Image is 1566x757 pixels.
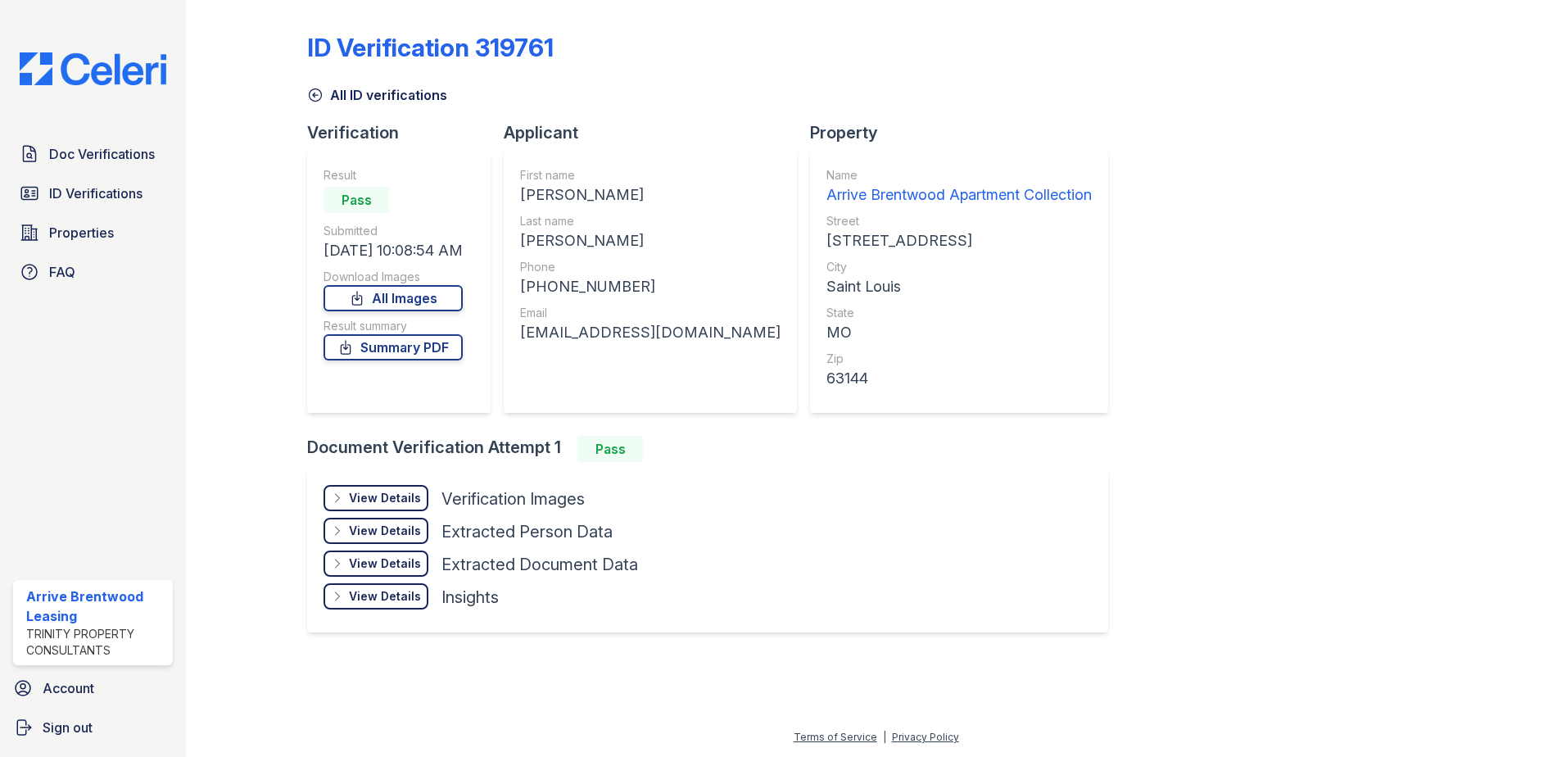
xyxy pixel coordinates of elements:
[441,553,638,576] div: Extracted Document Data
[826,167,1092,206] a: Name Arrive Brentwood Apartment Collection
[49,223,114,243] span: Properties
[349,555,421,572] div: View Details
[441,487,585,510] div: Verification Images
[810,121,1121,144] div: Property
[307,121,504,144] div: Verification
[1497,691,1550,741] iframe: chat widget
[577,436,643,462] div: Pass
[826,305,1092,321] div: State
[520,167,781,184] div: First name
[307,436,1121,462] div: Document Verification Attempt 1
[520,184,781,206] div: [PERSON_NAME]
[349,588,421,605] div: View Details
[826,167,1092,184] div: Name
[883,731,886,743] div: |
[504,121,810,144] div: Applicant
[324,239,463,262] div: [DATE] 10:08:54 AM
[826,259,1092,275] div: City
[520,213,781,229] div: Last name
[349,490,421,506] div: View Details
[49,262,75,282] span: FAQ
[826,184,1092,206] div: Arrive Brentwood Apartment Collection
[7,672,179,705] a: Account
[49,144,155,164] span: Doc Verifications
[826,213,1092,229] div: Street
[892,731,959,743] a: Privacy Policy
[43,718,93,737] span: Sign out
[441,586,499,609] div: Insights
[26,626,166,659] div: Trinity Property Consultants
[13,177,173,210] a: ID Verifications
[520,321,781,344] div: [EMAIL_ADDRESS][DOMAIN_NAME]
[520,259,781,275] div: Phone
[324,167,463,184] div: Result
[7,52,179,85] img: CE_Logo_Blue-a8612792a0a2168367f1c8372b55b34899dd931a85d93a1a3d3e32e68fde9ad4.png
[49,184,143,203] span: ID Verifications
[13,256,173,288] a: FAQ
[324,285,463,311] a: All Images
[324,318,463,334] div: Result summary
[324,223,463,239] div: Submitted
[307,85,447,105] a: All ID verifications
[324,269,463,285] div: Download Images
[520,305,781,321] div: Email
[826,321,1092,344] div: MO
[826,275,1092,298] div: Saint Louis
[13,216,173,249] a: Properties
[349,523,421,539] div: View Details
[794,731,877,743] a: Terms of Service
[520,229,781,252] div: [PERSON_NAME]
[26,587,166,626] div: Arrive Brentwood Leasing
[826,351,1092,367] div: Zip
[441,520,613,543] div: Extracted Person Data
[13,138,173,170] a: Doc Verifications
[826,367,1092,390] div: 63144
[324,187,389,213] div: Pass
[520,275,781,298] div: [PHONE_NUMBER]
[307,33,554,62] div: ID Verification 319761
[7,711,179,744] a: Sign out
[826,229,1092,252] div: [STREET_ADDRESS]
[324,334,463,360] a: Summary PDF
[43,678,94,698] span: Account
